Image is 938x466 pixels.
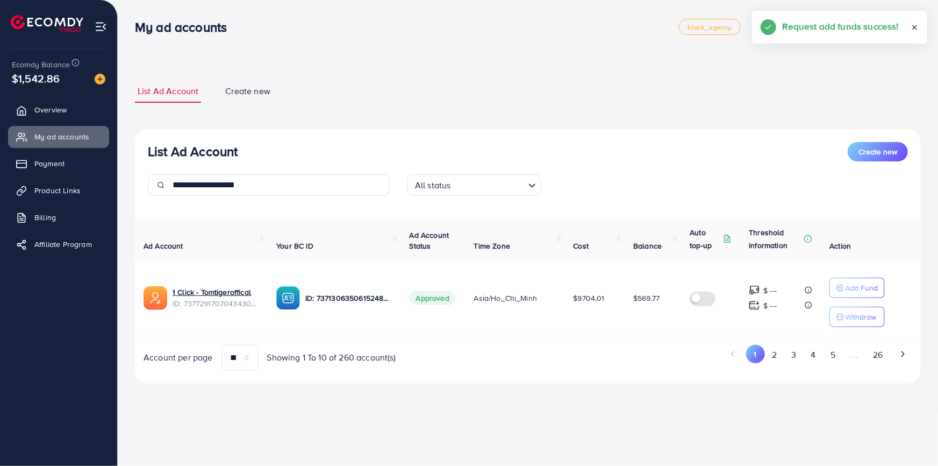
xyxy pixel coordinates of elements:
span: List Ad Account [138,85,198,97]
button: Go to page 5 [823,345,842,365]
a: My ad accounts [8,126,109,147]
button: Go to page 2 [765,345,784,365]
span: Approved [410,291,456,305]
span: $9704.01 [574,293,605,303]
span: Cost [574,241,589,251]
button: Add Fund [829,278,885,298]
span: Your BC ID [276,241,313,251]
span: Create new [858,146,897,157]
span: Time Zone [474,241,510,251]
button: Go to next page [893,345,912,363]
span: Ad Account Status [410,230,449,251]
p: $ --- [763,284,777,297]
span: Billing [34,212,56,223]
span: Payment [34,158,65,169]
img: ic-ba-acc.ded83a64.svg [276,286,300,310]
span: Balance [633,241,662,251]
button: Go to page 26 [866,345,890,365]
div: Search for option [407,174,541,196]
a: Payment [8,153,109,174]
p: Withdraw [845,310,876,323]
span: Ecomdy Balance [12,59,70,70]
a: black_agency [679,19,741,35]
input: Search for option [454,175,524,193]
button: Go to page 3 [784,345,804,365]
iframe: Chat [892,418,930,458]
ul: Pagination [536,345,912,365]
span: My ad accounts [34,131,89,142]
img: ic-ads-acc.e4c84228.svg [144,286,167,310]
span: Create new [225,85,270,97]
span: Affiliate Program [34,239,92,250]
span: Ad Account [144,241,183,251]
span: Account per page [144,351,213,364]
button: Withdraw [829,307,885,327]
p: $ --- [763,299,777,312]
img: top-up amount [749,300,760,311]
span: All status [413,178,453,193]
span: Overview [34,104,67,115]
a: Product Links [8,180,109,201]
span: $569.77 [633,293,660,303]
button: Create new [848,142,908,161]
p: Threshold information [749,226,801,252]
span: Asia/Ho_Chi_Minh [474,293,538,303]
img: image [95,74,105,84]
h5: Request add funds success! [783,19,899,33]
span: Product Links [34,185,81,196]
a: 1 Click - Tomtigeroffical [173,287,259,298]
span: black_agency [688,24,732,31]
h3: My ad accounts [135,19,235,35]
div: <span class='underline'>1 Click - Tomtigeroffical</span></br>7377291707043430401 [173,287,259,309]
span: $1,542.86 [12,70,60,86]
a: Overview [8,99,109,121]
button: Go to page 4 [804,345,823,365]
img: menu [95,20,107,33]
p: Add Fund [845,281,878,294]
a: Affiliate Program [8,234,109,255]
a: Billing [8,207,109,228]
img: logo [11,15,83,32]
button: Go to page 1 [746,345,765,363]
p: ID: 7371306350615248913 [305,292,392,305]
span: ID: 7377291707043430401 [173,298,259,309]
span: Action [829,241,851,251]
p: Auto top-up [690,226,721,252]
span: Showing 1 To 10 of 260 account(s) [267,351,396,364]
img: top-up amount [749,285,760,296]
h3: List Ad Account [148,144,238,159]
